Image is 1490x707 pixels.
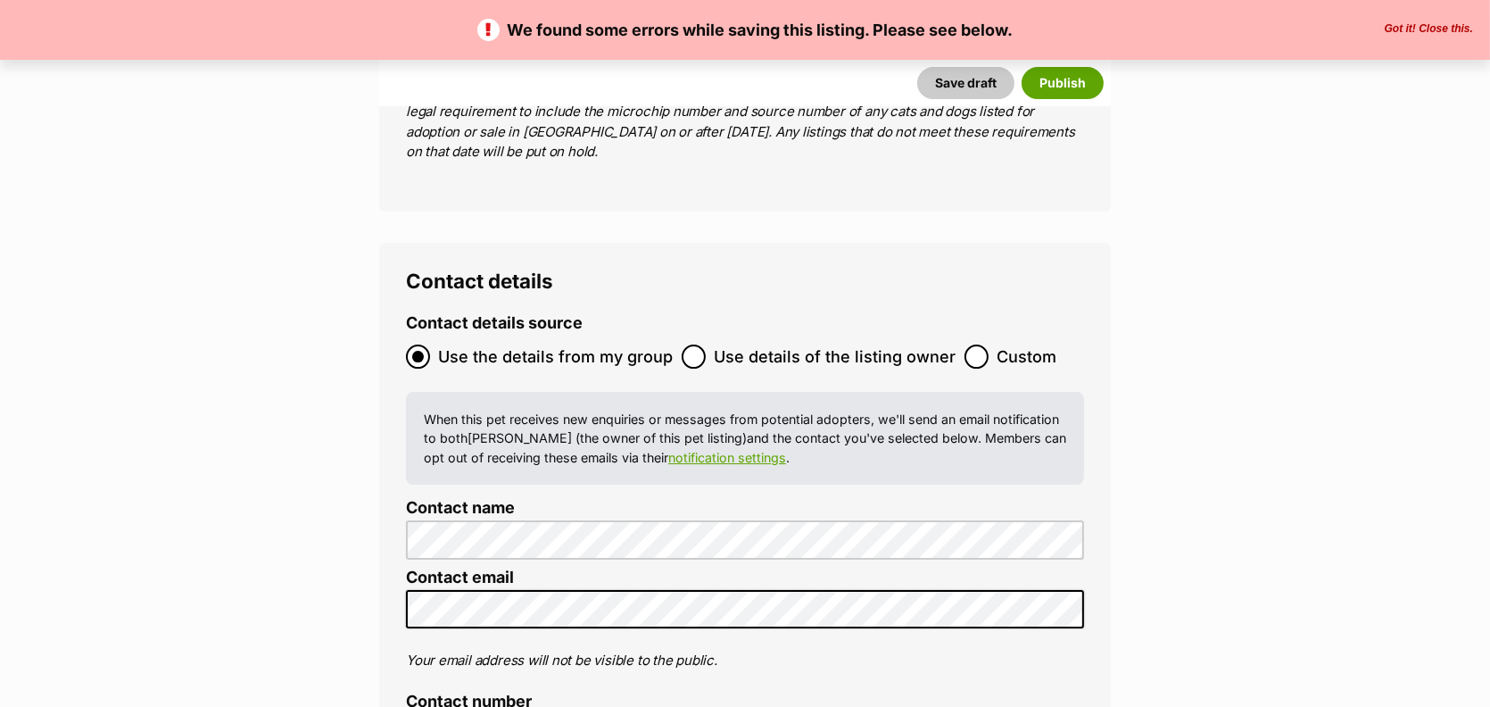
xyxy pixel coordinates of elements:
[406,651,1084,671] p: Your email address will not be visible to the public.
[668,450,786,465] a: notification settings
[424,410,1066,467] p: When this pet receives new enquiries or messages from potential adopters, we'll send an email not...
[1379,22,1478,37] button: Close the banner
[406,499,1084,518] label: Contact name
[1022,67,1104,99] button: Publish
[468,430,747,445] span: [PERSON_NAME] (the owner of this pet listing)
[714,345,956,369] span: Use details of the listing owner
[406,269,553,293] span: Contact details
[406,314,583,333] label: Contact details source
[997,345,1056,369] span: Custom
[917,67,1014,99] button: Save draft
[438,345,673,369] span: Use the details from my group
[18,18,1472,42] p: We found some errors while saving this listing. Please see below.
[406,569,1084,587] label: Contact email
